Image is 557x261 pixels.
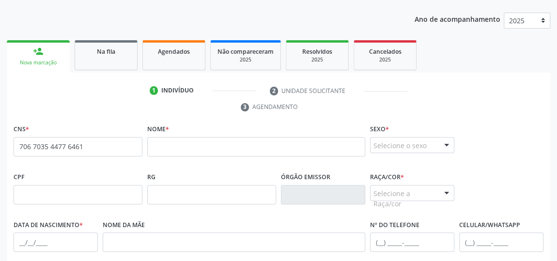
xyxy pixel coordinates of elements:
[217,47,274,56] span: Não compareceram
[370,170,404,185] label: Raça/cor
[103,218,145,233] label: Nome da mãe
[33,46,44,57] div: person_add
[369,47,402,56] span: Cancelados
[147,170,155,185] label: RG
[293,56,341,63] div: 2025
[96,139,139,150] span: none
[14,170,25,185] label: CPF
[370,218,419,233] label: Nº do Telefone
[158,47,190,56] span: Agendados
[361,56,409,63] div: 2025
[150,86,158,95] div: 1
[14,59,63,66] div: Nova marcação
[370,122,389,137] label: Sexo
[415,13,500,25] p: Ano de acompanhamento
[302,47,332,56] span: Resolvidos
[373,188,434,209] span: Selecione a Raça/cor
[161,86,194,95] div: Indivíduo
[281,170,330,185] label: Órgão emissor
[459,218,520,233] label: Celular/WhatsApp
[14,122,29,137] label: CNS
[370,232,454,252] input: (__) _____-_____
[373,140,427,151] span: Selecione o sexo
[459,232,543,252] input: (__) _____-_____
[147,122,169,137] label: Nome
[217,56,274,63] div: 2025
[97,47,115,56] span: Na fila
[14,232,98,252] input: __/__/____
[14,218,83,233] label: Data de nascimento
